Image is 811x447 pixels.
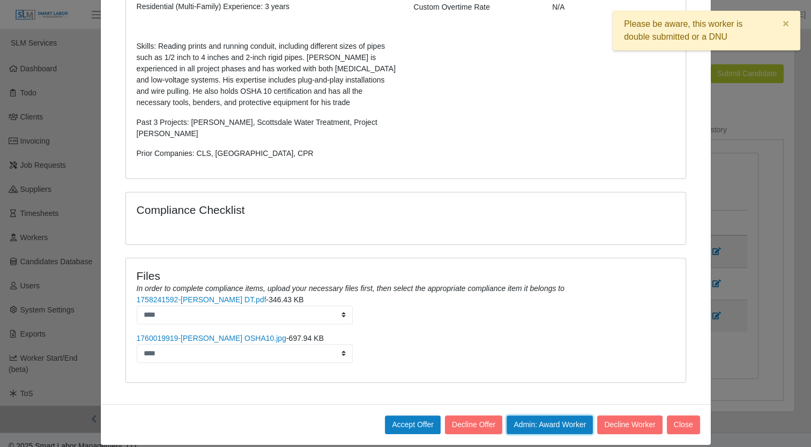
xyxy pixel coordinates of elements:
[597,415,662,434] button: Decline Worker
[385,415,441,434] button: Accept Offer
[507,415,593,434] button: Admin: Award Worker
[137,294,675,324] li: -
[137,203,490,217] h4: Compliance Checklist
[137,284,564,293] i: In order to complete compliance items, upload your necessary files first, then select the appropr...
[137,41,398,108] p: Skills: Reading prints and running conduit, including different sizes of pipes such as 1/2 inch t...
[137,269,675,282] h4: Files
[137,334,286,342] a: 1760019919-[PERSON_NAME] OSHA10.jpg
[445,415,502,434] button: Decline Offer
[137,148,398,159] p: Prior Companies: CLS, [GEOGRAPHIC_DATA], CPR
[137,295,266,304] a: 1758241592-[PERSON_NAME] DT.pdf
[137,333,675,363] li: -
[137,117,398,139] p: Past 3 Projects: [PERSON_NAME], Scottsdale Water Treatment, Project [PERSON_NAME]
[289,334,324,342] span: 697.94 KB
[269,295,303,304] span: 346.43 KB
[613,11,800,50] div: Please be aware, this worker is double submitted or a DNU
[667,415,700,434] button: Close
